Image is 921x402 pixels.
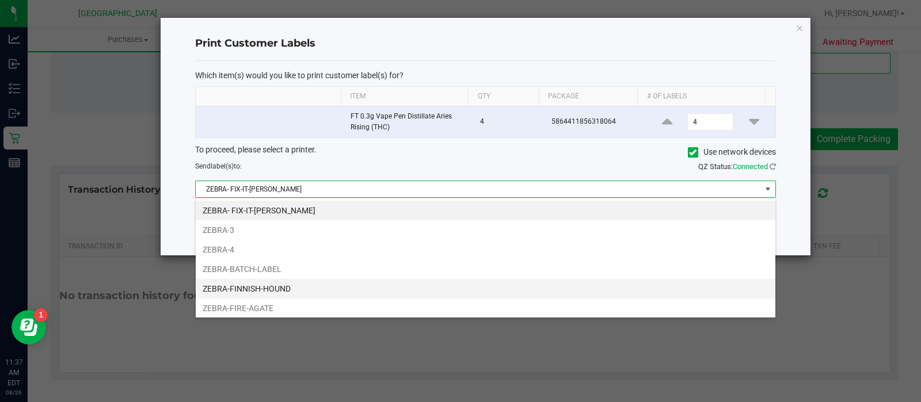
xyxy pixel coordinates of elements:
[195,162,242,170] span: Send to:
[34,308,48,322] iframe: Resource center unread badge
[187,144,785,161] div: To proceed, please select a printer.
[196,181,761,197] span: ZEBRA- FIX-IT-[PERSON_NAME]
[473,106,545,137] td: 4
[195,36,776,51] h4: Print Customer Labels
[195,70,776,81] p: Which item(s) would you like to print customer label(s) for?
[344,106,473,137] td: FT 0.3g Vape Pen Distillate Aries Rising (THC)
[539,87,638,106] th: Package
[196,220,775,240] li: ZEBRA-3
[698,162,776,171] span: QZ Status:
[688,146,776,158] label: Use network devices
[12,310,46,344] iframe: Resource center
[637,87,764,106] th: # of labels
[196,240,775,259] li: ZEBRA-4
[196,279,775,298] li: ZEBRA-FINNISH-HOUND
[468,87,538,106] th: Qty
[341,87,468,106] th: Item
[196,201,775,220] li: ZEBRA- FIX-IT-[PERSON_NAME]
[196,298,775,318] li: ZEBRA-FIRE-AGATE
[733,162,768,171] span: Connected
[545,106,645,137] td: 5864411856318064
[196,259,775,279] li: ZEBRA-BATCH-LABEL
[211,162,234,170] span: label(s)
